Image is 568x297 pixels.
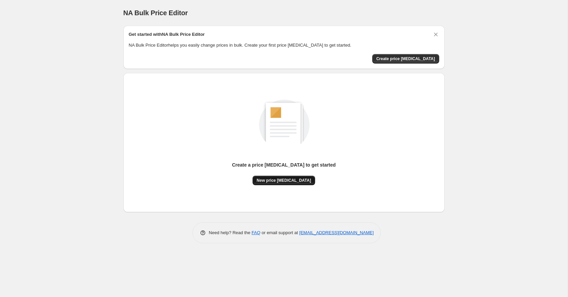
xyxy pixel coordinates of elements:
[252,230,260,235] a: FAQ
[376,56,435,61] span: Create price [MEDICAL_DATA]
[253,176,315,185] button: New price [MEDICAL_DATA]
[129,42,439,49] p: NA Bulk Price Editor helps you easily change prices in bulk. Create your first price [MEDICAL_DAT...
[257,178,311,183] span: New price [MEDICAL_DATA]
[209,230,252,235] span: Need help? Read the
[232,162,336,168] p: Create a price [MEDICAL_DATA] to get started
[372,54,439,64] button: Create price change job
[129,31,205,38] h2: Get started with NA Bulk Price Editor
[123,9,188,17] span: NA Bulk Price Editor
[299,230,374,235] a: [EMAIL_ADDRESS][DOMAIN_NAME]
[260,230,299,235] span: or email support at
[432,31,439,38] button: Dismiss card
